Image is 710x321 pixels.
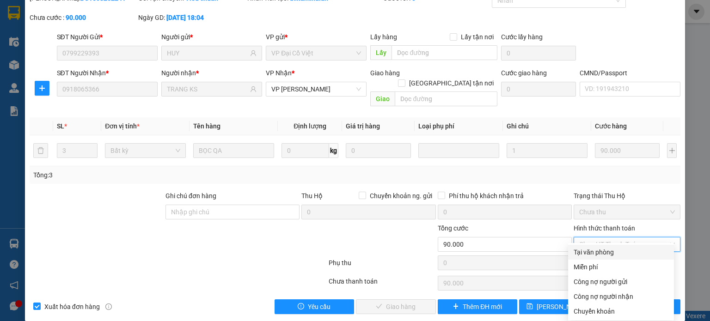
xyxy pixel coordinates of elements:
input: VD: Bàn, Ghế [193,143,274,158]
span: Chọn HT Thanh Toán [579,237,675,251]
span: info-circle [105,303,112,310]
div: Tại văn phòng [574,247,668,257]
b: 90.000 [66,14,86,21]
button: plus [35,81,49,96]
span: Phí thu hộ khách nhận trả [445,191,527,201]
span: Cước hàng [595,122,627,130]
div: Tổng: 3 [33,170,275,180]
input: Tên người gửi [167,48,248,58]
span: [PERSON_NAME] chuyển hoàn [537,302,624,312]
div: SĐT Người Gửi [57,32,158,42]
span: Tên hàng [193,122,220,130]
span: Giá trị hàng [346,122,380,130]
button: save[PERSON_NAME] chuyển hoàn [519,299,599,314]
label: Cước giao hàng [501,69,547,77]
span: Thêm ĐH mới [463,302,502,312]
div: SĐT Người Nhận [57,68,158,78]
div: Người gửi [161,32,262,42]
input: Cước lấy hàng [501,46,576,61]
label: Hình thức thanh toán [574,224,635,232]
div: Phụ thu [328,258,436,274]
div: Công nợ người nhận [574,291,668,302]
input: Dọc đường [395,91,497,106]
span: Giao hàng [370,69,400,77]
span: SL [57,122,64,130]
span: save [526,303,533,310]
span: Lấy hàng [370,33,397,41]
span: plus [453,303,459,310]
span: Đơn vị tính [105,122,140,130]
div: CMND/Passport [580,68,680,78]
input: 0 [346,143,410,158]
div: Trạng thái Thu Hộ [574,191,680,201]
span: Tổng cước [438,224,468,232]
div: Công nợ người gửi [574,277,668,287]
div: Miễn phí [574,262,668,272]
input: 0 [595,143,660,158]
div: Ngày GD: [138,12,245,23]
span: VP Đại Cồ Việt [271,46,361,60]
div: VP gửi [266,32,367,42]
span: Xuất hóa đơn hàng [41,302,104,312]
label: Cước lấy hàng [501,33,543,41]
span: user [250,86,257,92]
input: Cước giao hàng [501,82,576,97]
span: Chuyển khoản ng. gửi [366,191,436,201]
div: Người nhận [161,68,262,78]
span: VP Nhận [266,69,292,77]
input: Dọc đường [392,45,497,60]
th: Loại phụ phí [415,117,503,135]
b: [DATE] 18:04 [166,14,204,21]
span: Giao [370,91,395,106]
input: Ghi chú đơn hàng [165,205,300,219]
div: Chưa thanh toán [328,276,436,292]
button: exclamation-circleYêu cầu [275,299,355,314]
div: Cước gửi hàng sẽ được ghi vào công nợ của người nhận [568,289,674,304]
button: checkGiao hàng [356,299,436,314]
span: Lấy [370,45,392,60]
div: Chưa cước : [30,12,136,23]
span: Thu Hộ [301,192,323,200]
span: plus [35,85,49,92]
div: Chuyển khoản [574,306,668,316]
span: user [250,50,257,56]
input: Ghi Chú [507,143,588,158]
span: Định lượng [294,122,326,130]
button: plus [667,143,677,158]
th: Ghi chú [503,117,591,135]
input: Tên người nhận [167,84,248,94]
label: Ghi chú đơn hàng [165,192,216,200]
span: VP Hoàng Văn Thụ [271,82,361,96]
div: Cước gửi hàng sẽ được ghi vào công nợ của người gửi [568,274,674,289]
span: kg [329,143,338,158]
span: exclamation-circle [298,303,304,310]
button: delete [33,143,48,158]
span: Yêu cầu [308,302,331,312]
span: Chưa thu [579,205,675,219]
button: plusThêm ĐH mới [438,299,518,314]
span: Bất kỳ [110,144,180,157]
span: Lấy tận nơi [457,32,497,42]
span: [GEOGRAPHIC_DATA] tận nơi [405,78,497,88]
